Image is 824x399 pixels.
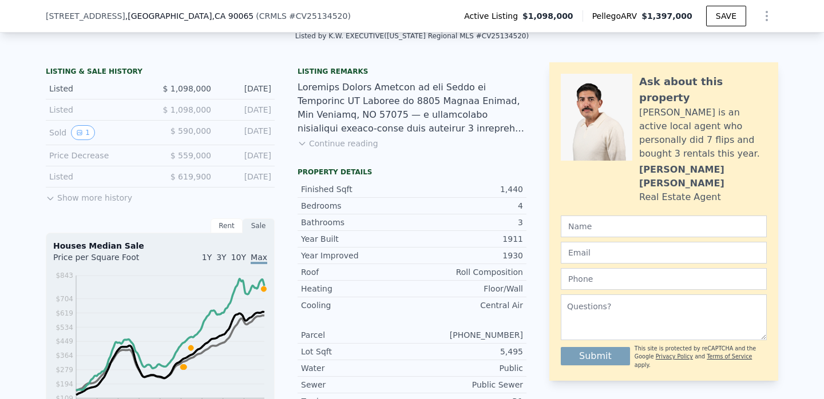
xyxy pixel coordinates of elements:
div: Ask about this property [639,74,767,106]
button: Continue reading [298,138,378,149]
div: Cooling [301,300,412,311]
div: [DATE] [220,104,271,115]
div: Loremips Dolors Ametcon ad eli Seddo ei Temporinc UT Laboree do 8805 Magnaa Enimad, Min Veniamq, ... [298,81,526,135]
span: 10Y [231,253,246,262]
tspan: $704 [56,295,73,303]
div: 1930 [412,250,523,261]
div: [DATE] [220,125,271,140]
div: 4 [412,200,523,212]
div: ( ) [256,10,351,22]
div: Public [412,362,523,374]
button: View historical data [71,125,95,140]
span: $ 1,098,000 [163,84,211,93]
div: [DATE] [220,83,271,94]
button: SAVE [706,6,746,26]
span: $ 559,000 [171,151,211,160]
div: Central Air [412,300,523,311]
div: Bathrooms [301,217,412,228]
span: , [GEOGRAPHIC_DATA] [125,10,253,22]
span: [STREET_ADDRESS] [46,10,125,22]
div: 1911 [412,233,523,245]
input: Phone [561,268,767,290]
tspan: $449 [56,337,73,345]
button: Show more history [46,187,132,204]
div: Sewer [301,379,412,390]
span: , CA 90065 [212,11,253,21]
div: Sale [243,218,275,233]
div: 3 [412,217,523,228]
input: Email [561,242,767,264]
div: Roll Composition [412,266,523,278]
div: This site is protected by reCAPTCHA and the Google and apply. [635,345,767,369]
span: $1,098,000 [522,10,573,22]
div: Real Estate Agent [639,190,721,204]
tspan: $843 [56,272,73,280]
div: Listed [49,83,151,94]
div: Water [301,362,412,374]
div: [PHONE_NUMBER] [412,329,523,341]
a: Terms of Service [707,353,752,360]
button: Show Options [755,5,778,27]
div: Sold [49,125,151,140]
div: Rent [211,218,243,233]
span: Pellego ARV [592,10,642,22]
button: Submit [561,347,630,365]
div: Property details [298,167,526,177]
div: LISTING & SALE HISTORY [46,67,275,78]
div: [PERSON_NAME] [PERSON_NAME] [639,163,767,190]
div: Price per Square Foot [53,252,160,270]
div: Year Built [301,233,412,245]
span: CRMLS [259,11,287,21]
div: Roof [301,266,412,278]
span: 1Y [202,253,212,262]
span: Active Listing [464,10,522,22]
div: [DATE] [220,150,271,161]
div: Lot Sqft [301,346,412,357]
span: # CV25134520 [289,11,347,21]
div: 5,495 [412,346,523,357]
div: [DATE] [220,171,271,182]
div: Finished Sqft [301,183,412,195]
tspan: $364 [56,352,73,360]
div: Listed by K.W. EXECUTIVE ([US_STATE] Regional MLS #CV25134520) [295,32,529,40]
span: $ 619,900 [171,172,211,181]
tspan: $619 [56,309,73,317]
div: [PERSON_NAME] is an active local agent who personally did 7 flips and bought 3 rentals this year. [639,106,767,161]
span: Max [251,253,267,264]
tspan: $279 [56,366,73,374]
div: Houses Median Sale [53,240,267,252]
div: Listed [49,104,151,115]
input: Name [561,216,767,237]
div: Heating [301,283,412,294]
span: $1,397,000 [641,11,692,21]
div: Bedrooms [301,200,412,212]
span: 3Y [216,253,226,262]
div: Parcel [301,329,412,341]
tspan: $194 [56,380,73,388]
div: Listing remarks [298,67,526,76]
span: $ 1,098,000 [163,105,211,114]
div: Listed [49,171,151,182]
div: Public Sewer [412,379,523,390]
tspan: $534 [56,324,73,332]
div: 1,440 [412,183,523,195]
div: Floor/Wall [412,283,523,294]
span: $ 590,000 [171,126,211,135]
a: Privacy Policy [656,353,693,360]
div: Year Improved [301,250,412,261]
div: Price Decrease [49,150,151,161]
